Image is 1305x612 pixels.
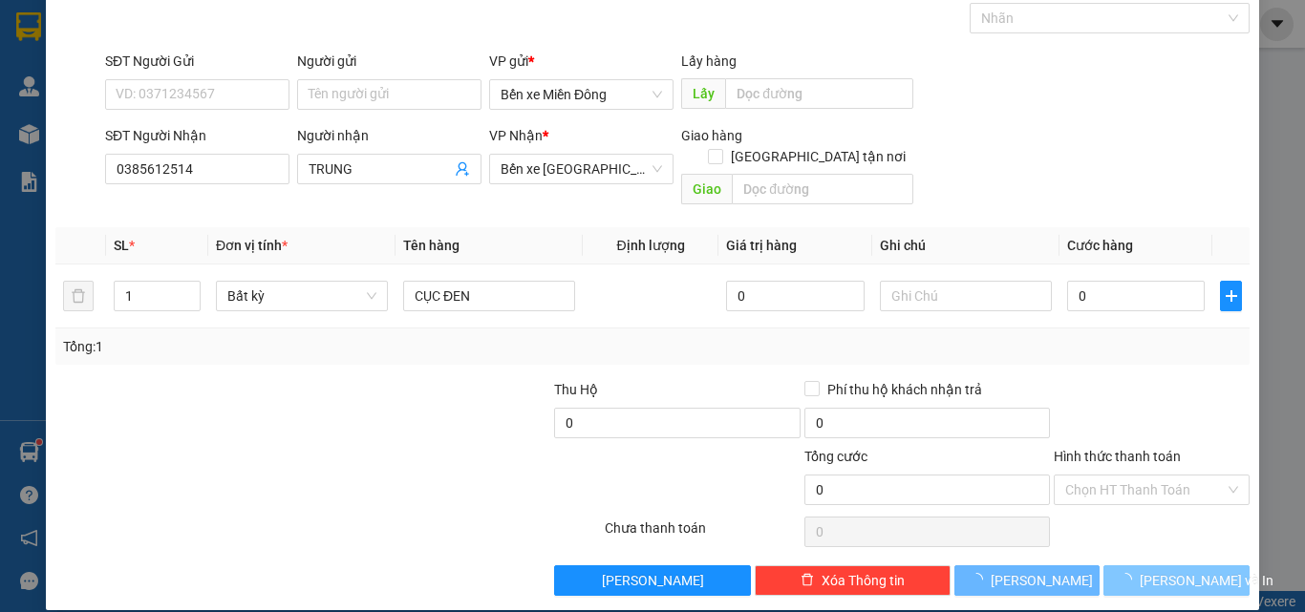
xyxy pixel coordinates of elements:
span: Định lượng [616,238,684,253]
span: SL [114,238,129,253]
th: Ghi chú [872,227,1059,264]
button: [PERSON_NAME] [954,565,1101,596]
span: [GEOGRAPHIC_DATA] tận nơi [723,146,913,167]
button: deleteXóa Thông tin [755,565,951,596]
span: loading [970,573,991,586]
button: [PERSON_NAME] [554,565,750,596]
span: Bất kỳ [227,282,376,310]
div: Tổng: 1 [63,336,505,357]
span: Đơn vị tính [216,238,288,253]
span: VP Nhận [489,128,543,143]
input: Dọc đường [732,174,913,204]
li: Rạng Đông Buslines [10,10,277,81]
span: Phí thu hộ khách nhận trả [820,379,990,400]
span: user-add [455,161,470,177]
span: Lấy [681,78,725,109]
span: [PERSON_NAME] [602,570,704,591]
span: Xóa Thông tin [822,570,905,591]
span: [PERSON_NAME] [991,570,1093,591]
input: Dọc đường [725,78,913,109]
div: SĐT Người Nhận [105,125,289,146]
span: Tổng cước [804,449,867,464]
span: Giao hàng [681,128,742,143]
div: Chưa thanh toán [603,517,802,551]
span: Giá trị hàng [726,238,797,253]
div: SĐT Người Gửi [105,51,289,72]
span: loading [1119,573,1140,586]
input: Ghi Chú [880,281,1052,311]
span: Bến xe Miền Đông [501,80,662,109]
span: Lấy hàng [681,53,737,69]
div: VP gửi [489,51,674,72]
button: delete [63,281,94,311]
span: plus [1221,288,1241,304]
span: Thu Hộ [554,382,598,397]
li: VP Bến xe [GEOGRAPHIC_DATA] [132,103,254,166]
span: Giao [681,174,732,204]
input: VD: Bàn, Ghế [403,281,575,311]
button: plus [1220,281,1242,311]
li: VP Bến xe Miền Đông [10,103,132,145]
span: Cước hàng [1067,238,1133,253]
div: Người gửi [297,51,481,72]
span: delete [801,573,814,588]
span: [PERSON_NAME] và In [1140,570,1273,591]
span: Tên hàng [403,238,460,253]
button: [PERSON_NAME] và In [1103,565,1250,596]
div: Người nhận [297,125,481,146]
span: Bến xe Quảng Ngãi [501,155,662,183]
label: Hình thức thanh toán [1054,449,1181,464]
input: 0 [726,281,864,311]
